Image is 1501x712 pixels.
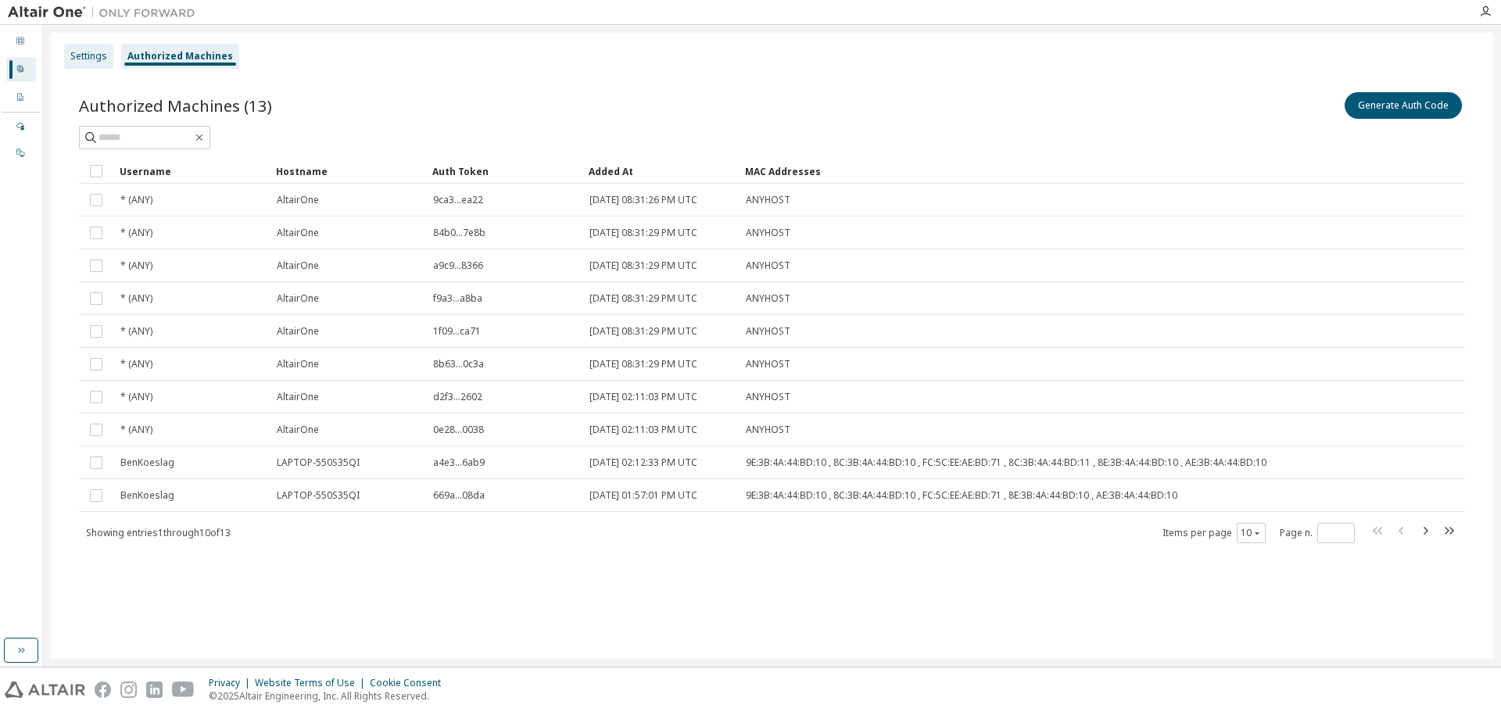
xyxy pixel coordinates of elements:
[746,489,1177,502] span: 9E:3B:4A:44:BD:10 , 8C:3B:4A:44:BD:10 , FC:5C:EE:AE:BD:71 , 8E:3B:4A:44:BD:10 , AE:3B:4A:44:BD:10
[746,456,1266,469] span: 9E:3B:4A:44:BD:10 , 8C:3B:4A:44:BD:10 , FC:5C:EE:AE:BD:71 , 8C:3B:4A:44:BD:11 , 8E:3B:4A:44:BD:10...
[277,391,319,403] span: AltairOne
[1241,527,1262,539] button: 10
[433,292,482,305] span: f9a3...a8ba
[120,456,174,469] span: BenKoeslag
[120,159,263,184] div: Username
[433,391,482,403] span: d2f3...2602
[432,159,576,184] div: Auth Token
[433,489,485,502] span: 669a...08da
[746,259,790,272] span: ANYHOST
[120,489,174,502] span: BenKoeslag
[209,677,255,689] div: Privacy
[433,227,485,239] span: 84b0...7e8b
[255,677,370,689] div: Website Terms of Use
[589,391,697,403] span: [DATE] 02:11:03 PM UTC
[120,292,152,305] span: * (ANY)
[589,159,733,184] div: Added At
[589,424,697,436] span: [DATE] 02:11:03 PM UTC
[277,259,319,272] span: AltairOne
[6,29,36,54] div: Dashboard
[277,194,319,206] span: AltairOne
[589,259,697,272] span: [DATE] 08:31:29 PM UTC
[277,358,319,370] span: AltairOne
[433,325,481,338] span: 1f09...ca71
[433,358,484,370] span: 8b63...0c3a
[95,682,111,698] img: facebook.svg
[120,325,152,338] span: * (ANY)
[1345,92,1462,119] button: Generate Auth Code
[277,424,319,436] span: AltairOne
[746,292,790,305] span: ANYHOST
[589,358,697,370] span: [DATE] 08:31:29 PM UTC
[589,292,697,305] span: [DATE] 08:31:29 PM UTC
[6,141,36,166] div: On Prem
[6,57,36,82] div: User Profile
[277,456,360,469] span: LAPTOP-550S35QI
[433,259,483,272] span: a9c9...8366
[1162,523,1266,543] span: Items per page
[433,456,485,469] span: a4e3...6ab9
[276,159,420,184] div: Hostname
[79,95,272,116] span: Authorized Machines (13)
[433,194,483,206] span: 9ca3...ea22
[6,114,36,139] div: Managed
[746,358,790,370] span: ANYHOST
[370,677,450,689] div: Cookie Consent
[277,292,319,305] span: AltairOne
[1280,523,1355,543] span: Page n.
[746,194,790,206] span: ANYHOST
[589,194,697,206] span: [DATE] 08:31:26 PM UTC
[120,391,152,403] span: * (ANY)
[120,227,152,239] span: * (ANY)
[120,194,152,206] span: * (ANY)
[5,682,85,698] img: altair_logo.svg
[86,526,231,539] span: Showing entries 1 through 10 of 13
[589,456,697,469] span: [DATE] 02:12:33 PM UTC
[70,50,107,63] div: Settings
[746,227,790,239] span: ANYHOST
[120,424,152,436] span: * (ANY)
[746,391,790,403] span: ANYHOST
[8,5,203,20] img: Altair One
[120,259,152,272] span: * (ANY)
[589,227,697,239] span: [DATE] 08:31:29 PM UTC
[277,489,360,502] span: LAPTOP-550S35QI
[277,227,319,239] span: AltairOne
[6,85,36,110] div: Company Profile
[127,50,233,63] div: Authorized Machines
[172,682,195,698] img: youtube.svg
[209,689,450,703] p: © 2025 Altair Engineering, Inc. All Rights Reserved.
[146,682,163,698] img: linkedin.svg
[120,682,137,698] img: instagram.svg
[746,424,790,436] span: ANYHOST
[589,325,697,338] span: [DATE] 08:31:29 PM UTC
[433,424,484,436] span: 0e28...0038
[589,489,697,502] span: [DATE] 01:57:01 PM UTC
[120,358,152,370] span: * (ANY)
[277,325,319,338] span: AltairOne
[745,159,1301,184] div: MAC Addresses
[746,325,790,338] span: ANYHOST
